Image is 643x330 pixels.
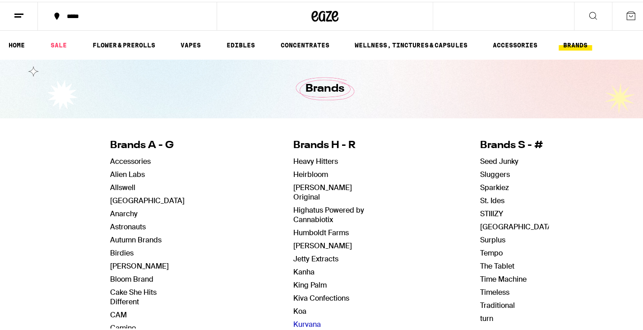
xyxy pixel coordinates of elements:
a: Time Machine [480,273,527,282]
a: Timeless [480,286,509,295]
a: turn [480,312,493,321]
a: Kanha [293,265,315,275]
a: Kurvana [293,318,321,327]
a: Accessories [110,155,151,164]
a: Sluggers [480,168,510,177]
a: Tempo [480,246,503,256]
a: ACCESSORIES [488,38,542,49]
a: EDIBLES [222,38,259,49]
a: [PERSON_NAME] [110,260,169,269]
a: Alien Labs [110,168,145,177]
a: Astronauts [110,220,146,230]
a: Cake She Hits Different [110,286,157,305]
h4: Brands H - R [293,137,371,151]
a: [PERSON_NAME] Original [293,181,352,200]
h1: Brands [305,79,344,95]
a: Humboldt Farms [293,226,349,236]
a: STIIIZY [480,207,503,217]
a: WELLNESS, TINCTURES & CAPSULES [350,38,472,49]
a: Heavy Hitters [293,155,338,164]
button: BRANDS [559,38,592,49]
a: Birdies [110,246,134,256]
a: Bloom Brand [110,273,153,282]
a: [GEOGRAPHIC_DATA] [480,220,555,230]
a: Seed Junky [480,155,518,164]
h4: Brands S - # [480,137,555,151]
a: Traditional [480,299,515,308]
a: Heirbloom [293,168,328,177]
a: [GEOGRAPHIC_DATA] [110,194,185,204]
a: Highatus Powered by Cannabiotix [293,204,364,223]
a: Kiva Confections [293,292,349,301]
a: Anarchy [110,207,138,217]
a: Surplus [480,233,505,243]
a: Autumn Brands [110,233,162,243]
a: VAPES [176,38,205,49]
a: Allswell [110,181,135,191]
a: The Tablet [480,260,514,269]
a: SALE [46,38,71,49]
a: Jetty Extracts [293,252,338,262]
a: Sparkiez [480,181,509,191]
a: HOME [4,38,29,49]
h4: Brands A - G [110,137,185,151]
a: St. Ides [480,194,504,204]
a: King Palm [293,279,327,288]
a: CONCENTRATES [276,38,334,49]
a: CAM [110,308,127,318]
a: Koa [293,305,306,314]
a: FLOWER & PREROLLS [88,38,160,49]
a: [PERSON_NAME] [293,239,352,249]
span: Help [20,6,39,14]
